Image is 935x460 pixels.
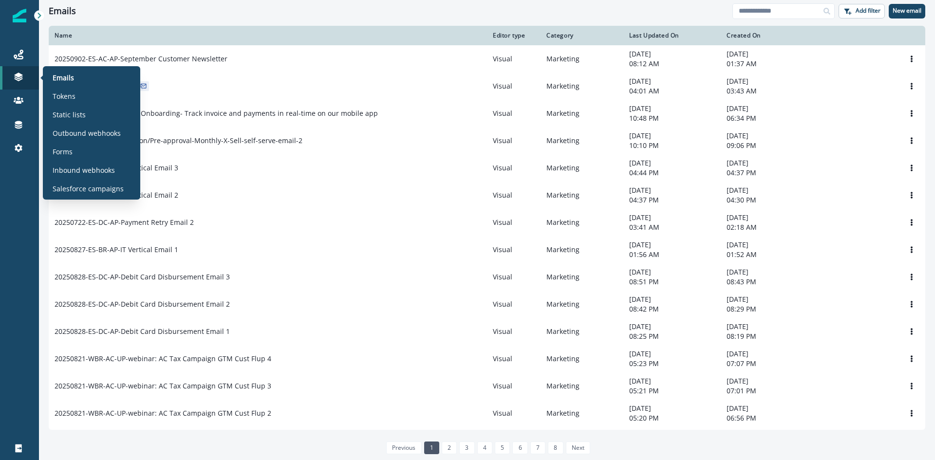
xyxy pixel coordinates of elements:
td: Visual [487,45,541,73]
button: Options [904,406,919,421]
a: Page 7 [530,442,545,454]
p: 20250827-ES-BR-AP-IT Vertical Email 1 [55,245,178,255]
p: [DATE] [629,349,715,359]
td: Marketing [541,291,623,318]
div: Name [55,32,481,39]
p: 10:10 PM [629,141,715,150]
button: Options [904,133,919,148]
td: Visual [487,154,541,182]
td: Visual [487,127,541,154]
a: Page 2 [442,442,457,454]
td: Visual [487,209,541,236]
button: Options [904,297,919,312]
p: [DATE] [629,49,715,59]
p: 08:12 AM [629,59,715,69]
p: 08:42 PM [629,304,715,314]
a: Page 8 [548,442,563,454]
ul: Pagination [384,442,590,454]
p: 04:37 PM [727,168,812,178]
a: Inbound webhooks [47,163,136,177]
p: ONGO2025-ENG-BR-APAR-Onboarding- Track invoice and payments in real-time on our mobile app [55,109,378,118]
a: 20250821-WBR-AC-UP-webinar: AC Tax Campaign GTM Cust Flup 2VisualMarketing[DATE]05:20 PM[DATE]06:... [49,400,925,427]
p: [DATE] [727,131,812,141]
a: Emails [47,70,136,85]
p: [DATE] [727,213,812,222]
p: 09:06 PM [727,141,812,150]
a: 20250902-ES-AC-AP-September Customer NewsletterVisualMarketing[DATE]08:12 AM[DATE]01:37 AMOptions [49,45,925,73]
p: [DATE] [629,104,715,113]
p: Add filter [856,7,880,14]
p: 08:25 PM [629,331,715,341]
button: Options [904,215,919,230]
td: Marketing [541,154,623,182]
a: 20250709-ES-DC-SE-July Non/Pre-approval-Monthly-X-Sell-self-serve-email-2VisualMarketing[DATE]10:... [49,127,925,154]
p: [DATE] [629,404,715,413]
div: Editor type [493,32,535,39]
p: 20250828-ES-DC-AP-Debit Card Disbursement Email 3 [55,272,230,282]
p: 20250828-ES-DC-AP-Debit Card Disbursement Email 2 [55,299,230,309]
p: [DATE] [727,322,812,331]
p: 01:37 AM [727,59,812,69]
a: 20250821-WBR-AC-UP-webinar: AC Tax Campaign GTM Cust Flup 3VisualMarketing[DATE]05:21 PM[DATE]07:... [49,372,925,400]
p: [DATE] [629,322,715,331]
p: 07:01 PM [727,386,812,396]
a: Page 5 [495,442,510,454]
p: 03:43 AM [727,86,812,96]
td: Marketing [541,263,623,291]
button: Options [904,106,919,121]
p: [DATE] [727,104,812,113]
button: Options [904,351,919,366]
a: Tokens [47,89,136,103]
td: Visual [487,400,541,427]
p: [DATE] [629,240,715,250]
p: Forms [53,147,73,157]
td: Visual [487,345,541,372]
button: Options [904,188,919,202]
p: 04:44 PM [629,168,715,178]
p: 10:48 PM [629,113,715,123]
p: [DATE] [629,376,715,386]
a: 20250827-ES-BR-AP-IT Vertical Email 2VisualMarketing[DATE]04:37 PM[DATE]04:30 PMOptions [49,182,925,209]
td: Visual [487,318,541,345]
td: Marketing [541,73,623,100]
div: Category [546,32,617,39]
p: [DATE] [727,376,812,386]
a: Page 4 [477,442,492,454]
a: Page 3 [459,442,474,454]
a: Forms [47,144,136,159]
a: 20250722-ES-DC-AP-Payment Retry Email 2VisualMarketing[DATE]03:41 AM[DATE]02:18 AMOptions [49,209,925,236]
img: Inflection [13,9,26,22]
button: Options [904,161,919,175]
p: Emails [53,73,74,83]
td: Marketing [541,236,623,263]
a: 20250821-WBR-AC-UP-webinar: AC Tax Campaign GTM Cust Flup 4VisualMarketing[DATE]05:23 PM[DATE]07:... [49,345,925,372]
p: 20250821-WBR-AC-UP-webinar: AC Tax Campaign GTM Cust Flup 4 [55,354,271,364]
p: 02:18 AM [727,222,812,232]
p: 20250821-WBR-AC-UP-webinar: AC Tax Campaign GTM Cust Flup 3 [55,381,271,391]
p: 01:56 AM [629,250,715,259]
p: Static lists [53,110,86,120]
p: New email [893,7,921,14]
p: [DATE] [629,158,715,168]
p: 04:30 PM [727,195,812,205]
a: 20250821-WBR-AC-UP-webinar: AC Tax Campaign GTM Cust Flup 1VisualMarketing[DATE]05:19 PM[DATE]06:... [49,427,925,454]
td: Marketing [541,45,623,73]
button: Options [904,242,919,257]
td: Visual [487,100,541,127]
p: 01:52 AM [727,250,812,259]
p: 08:19 PM [727,331,812,341]
p: [DATE] [727,349,812,359]
a: Salesforce campaigns [47,181,136,196]
button: Options [904,379,919,393]
a: 20250828-ES-DC-AP-Debit Card Disbursement Email 2VisualMarketing[DATE]08:42 PM[DATE]08:29 PMOptions [49,291,925,318]
p: 08:43 PM [727,277,812,287]
p: 20250902-ES-AC-AP-September Customer Newsletter [55,54,227,64]
p: [DATE] [629,294,715,304]
p: 08:29 PM [727,304,812,314]
p: 20250828-ES-DC-AP-Debit Card Disbursement Email 1 [55,327,230,336]
td: Visual [487,291,541,318]
button: Options [904,52,919,66]
p: 05:20 PM [629,413,715,423]
p: 20250709-ES-DC-SE-July Non/Pre-approval-Monthly-X-Sell-self-serve-email-2 [55,136,302,146]
p: 06:56 PM [727,413,812,423]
